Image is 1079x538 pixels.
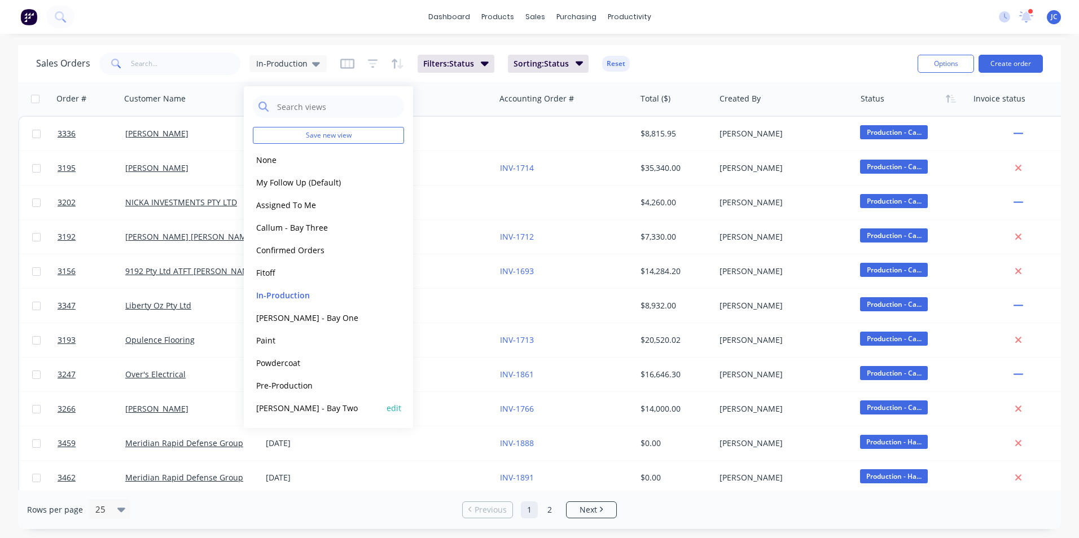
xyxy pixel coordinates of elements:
div: [PERSON_NAME] [720,300,845,311]
div: Customer Name [124,93,186,104]
a: Liberty Oz Pty Ltd [125,300,191,311]
button: edit [387,402,401,414]
button: Powdercoat [253,356,381,369]
div: $7,330.00 [641,231,707,242]
button: Paint [253,334,381,347]
span: 3192 [58,231,76,242]
span: 3336 [58,128,76,139]
span: 3462 [58,472,76,483]
div: Invoice status [973,93,1025,104]
span: 3195 [58,162,76,174]
div: [DATE] [266,472,350,483]
span: Production - Ha... [860,435,928,449]
a: Meridian Rapid Defense Group [125,438,243,448]
div: Order # [56,93,86,104]
span: 3156 [58,266,76,277]
span: JC [1051,12,1058,22]
span: 3247 [58,369,76,380]
span: Sorting: Status [514,58,569,69]
button: None [253,153,381,166]
div: $0.00 [641,472,707,483]
div: [PERSON_NAME] [720,438,845,449]
div: [PERSON_NAME] [720,334,845,346]
div: [PERSON_NAME] [720,231,845,242]
div: purchasing [551,8,602,25]
a: Previous page [463,504,512,515]
div: $20,520.02 [641,334,707,346]
span: Production - Ca... [860,160,928,174]
a: [PERSON_NAME] [PERSON_NAME] [125,231,254,242]
div: Created By [720,93,761,104]
a: 3336 [58,117,125,151]
a: dashboard [423,8,476,25]
a: Meridian Rapid Defense Group [125,472,243,483]
span: Filters: Status [423,58,474,69]
a: INV-1713 [500,334,534,345]
a: [PERSON_NAME] [125,162,188,173]
h1: Sales Orders [36,58,90,69]
div: $35,340.00 [641,162,707,174]
button: Callum - Bay Three [253,221,381,234]
a: Page 1 is your current page [521,501,538,518]
div: [PERSON_NAME] [720,162,845,174]
span: Production - Ca... [860,366,928,380]
button: Pre-Production [253,379,381,392]
button: Filters:Status [418,55,494,73]
div: [PERSON_NAME] [720,128,845,139]
a: 3347 [58,289,125,323]
a: 3195 [58,151,125,185]
a: 3459 [58,426,125,460]
a: [PERSON_NAME] [125,403,188,414]
div: productivity [602,8,657,25]
a: 3193 [58,323,125,357]
div: [PERSON_NAME] [720,403,845,414]
a: 3192 [58,220,125,254]
a: INV-1712 [500,231,534,242]
button: Reset [602,56,630,72]
div: [DATE] [266,438,350,449]
div: [PERSON_NAME] [720,472,845,483]
button: Fitoff [253,266,381,279]
a: [PERSON_NAME] [125,128,188,139]
span: Production - Ca... [860,228,928,242]
input: Search... [131,52,241,75]
a: 3247 [58,358,125,391]
span: 3459 [58,438,76,449]
a: INV-1693 [500,266,534,276]
a: 3266 [58,392,125,426]
a: Next page [567,504,616,515]
span: Rows per page [27,504,83,515]
input: Search views [276,95,398,118]
ul: Pagination [458,501,621,518]
button: Sorting:Status [508,55,589,73]
div: $8,815.95 [641,128,707,139]
button: Confirmed Orders [253,244,381,257]
a: 3156 [58,254,125,288]
div: Accounting Order # [499,93,574,104]
span: 3202 [58,197,76,208]
span: 3266 [58,403,76,414]
a: 3462 [58,461,125,495]
div: $4,260.00 [641,197,707,208]
div: products [476,8,520,25]
div: $14,000.00 [641,403,707,414]
div: Total ($) [641,93,670,104]
div: $0.00 [641,438,707,449]
span: Production - Ca... [860,125,928,139]
div: $8,932.00 [641,300,707,311]
div: Status [861,93,884,104]
span: Production - Ca... [860,332,928,346]
div: $14,284.20 [641,266,707,277]
button: [PERSON_NAME] - Bay Two [253,402,381,414]
div: $16,646.30 [641,369,707,380]
a: INV-1891 [500,472,534,483]
div: sales [520,8,551,25]
div: [PERSON_NAME] [720,197,845,208]
div: [PERSON_NAME] [720,266,845,277]
span: Production - Ca... [860,297,928,311]
span: 3347 [58,300,76,311]
a: Over's Electrical [125,369,186,380]
span: Next [580,504,597,515]
button: Save new view [253,127,404,144]
button: Assigned To Me [253,199,381,211]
